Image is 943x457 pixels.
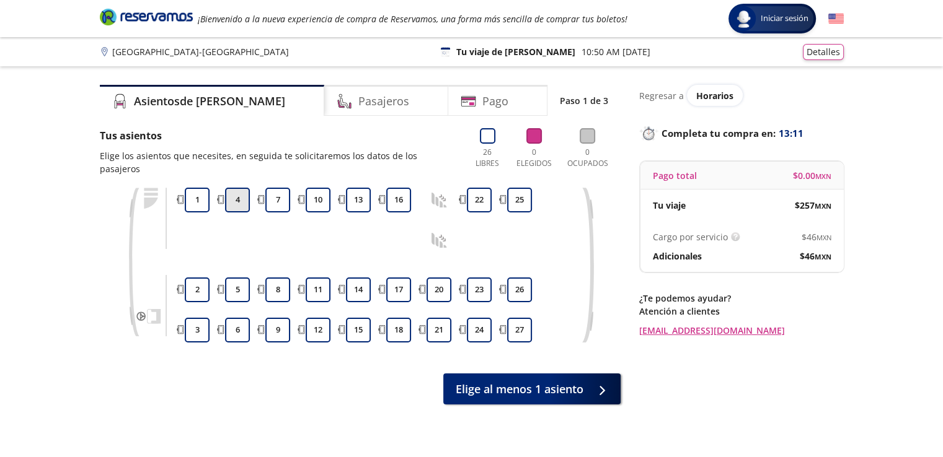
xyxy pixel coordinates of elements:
[346,188,371,212] button: 13
[653,250,702,263] p: Adicionales
[185,318,210,342] button: 3
[653,199,686,212] p: Tu viaje
[696,90,733,102] span: Horarios
[560,94,608,107] p: Paso 1 de 3
[564,147,611,169] p: 0 Ocupados
[225,318,250,342] button: 6
[471,147,505,169] p: 26 Libres
[346,318,371,342] button: 15
[198,13,627,25] em: ¡Bienvenido a la nueva experiencia de compra de Reservamos, una forma más sencilla de comprar tus...
[582,45,650,58] p: 10:50 AM [DATE]
[265,188,290,212] button: 7
[828,11,844,27] button: English
[306,318,330,342] button: 12
[639,324,844,337] a: [EMAIL_ADDRESS][DOMAIN_NAME]
[427,277,451,302] button: 20
[265,277,290,302] button: 8
[100,7,193,30] a: Brand Logo
[467,277,492,302] button: 23
[225,188,250,212] button: 4
[639,292,844,305] p: ¿Te podemos ayudar?
[507,318,532,342] button: 27
[639,124,844,142] p: Completa tu compra en :
[513,147,555,169] p: 0 Elegidos
[653,230,728,243] p: Cargo por servicio
[358,93,409,110] h4: Pasajeros
[817,233,831,242] small: MXN
[386,318,411,342] button: 18
[639,89,684,102] p: Regresar a
[815,172,831,181] small: MXN
[265,318,290,342] button: 9
[185,188,210,212] button: 1
[100,7,193,26] i: Brand Logo
[815,252,831,261] small: MXN
[815,201,831,211] small: MXN
[185,277,210,302] button: 2
[793,169,831,182] span: $ 0.00
[653,169,697,182] p: Pago total
[802,230,831,243] span: $ 46
[112,45,289,58] p: [GEOGRAPHIC_DATA] - [GEOGRAPHIC_DATA]
[456,45,575,58] p: Tu viaje de [PERSON_NAME]
[795,199,831,212] span: $ 257
[482,93,508,110] h4: Pago
[467,188,492,212] button: 22
[225,277,250,302] button: 5
[134,93,285,110] h4: Asientos de [PERSON_NAME]
[427,318,451,342] button: 21
[386,188,411,212] button: 16
[507,277,532,302] button: 26
[443,373,621,404] button: Elige al menos 1 asiento
[639,85,844,106] div: Regresar a ver horarios
[507,188,532,212] button: 25
[779,126,804,141] span: 13:11
[346,277,371,302] button: 14
[639,305,844,318] p: Atención a clientes
[306,277,330,302] button: 11
[467,318,492,342] button: 24
[803,44,844,60] button: Detalles
[800,250,831,263] span: $ 46
[456,381,583,398] span: Elige al menos 1 asiento
[386,277,411,302] button: 17
[100,149,458,175] p: Elige los asientos que necesites, en seguida te solicitaremos los datos de los pasajeros
[306,188,330,212] button: 10
[756,12,813,25] span: Iniciar sesión
[100,128,458,143] p: Tus asientos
